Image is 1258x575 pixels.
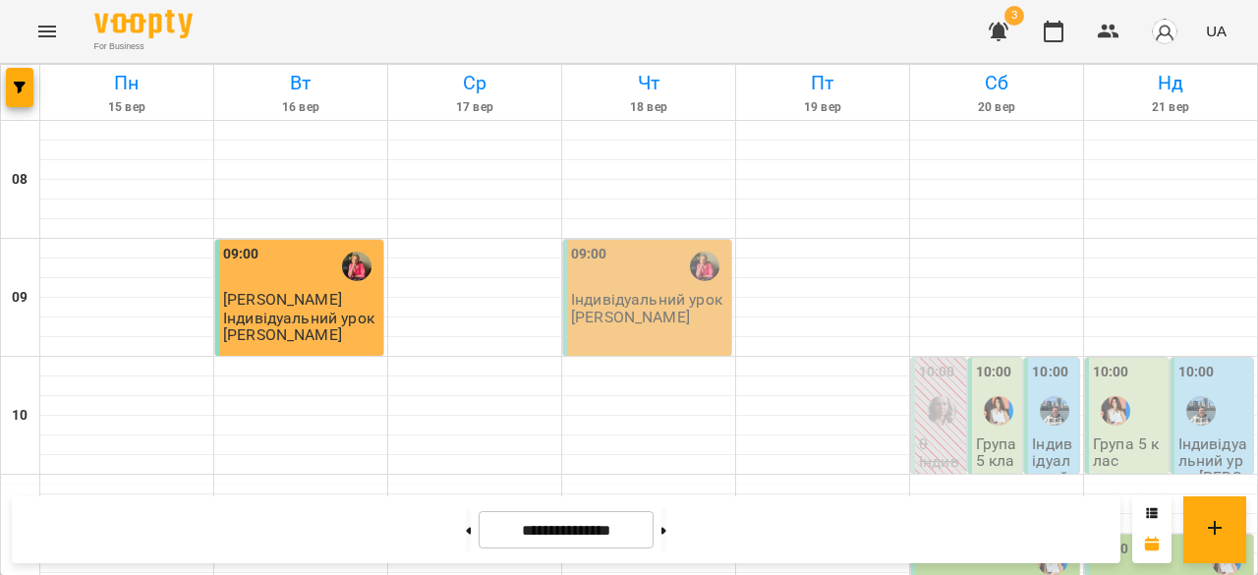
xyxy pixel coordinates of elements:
p: Група 5 клас [1093,435,1165,470]
p: Індивідуальний урок [PERSON_NAME] [1032,435,1075,554]
span: [PERSON_NAME] [223,290,342,309]
label: 10:00 [976,362,1012,383]
h6: 10 [12,405,28,427]
button: UA [1198,13,1234,49]
h6: Чт [565,68,732,98]
h6: Пн [43,68,210,98]
h6: 08 [12,169,28,191]
span: UA [1206,21,1227,41]
span: 3 [1004,6,1024,26]
h6: Ср [391,68,558,98]
p: Індивідуальний урок [PERSON_NAME] [1178,435,1250,520]
p: Індивідуальний урок [PERSON_NAME] [919,453,962,572]
label: 10:00 [1093,362,1129,383]
label: 10:00 [1178,362,1215,383]
h6: 09 [12,287,28,309]
button: Menu [24,8,71,55]
span: For Business [94,40,193,53]
label: 10:00 [1032,362,1068,383]
h6: 17 вер [391,98,558,117]
h6: Нд [1087,68,1254,98]
h6: 15 вер [43,98,210,117]
h6: 20 вер [913,98,1080,117]
label: 09:00 [571,244,607,265]
img: Дарина Святославівна Марціновська [927,396,956,426]
img: Ольга Олександрівна Об'єдкова [1101,396,1130,426]
p: Індивідуальний урок [PERSON_NAME] [223,310,379,344]
img: Ольга Олександрівна Об'єдкова [984,396,1013,426]
h6: Сб [913,68,1080,98]
img: Бануляк Наталія Василівна [1186,396,1216,426]
p: Індивідуальний урок [PERSON_NAME] [571,291,727,325]
p: Група 5 клас [976,435,1019,487]
img: Вольська Світлана Павлівна [342,252,372,281]
h6: Вт [217,68,384,98]
img: avatar_s.png [1151,18,1178,45]
h6: 21 вер [1087,98,1254,117]
h6: 16 вер [217,98,384,117]
h6: Пт [739,68,906,98]
img: Вольська Світлана Павлівна [690,252,719,281]
h6: 18 вер [565,98,732,117]
label: 10:00 [919,362,955,383]
h6: 19 вер [739,98,906,117]
p: 0 [919,435,962,452]
label: 09:00 [223,244,259,265]
img: Voopty Logo [94,10,193,38]
img: Бануляк Наталія Василівна [1040,396,1069,426]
